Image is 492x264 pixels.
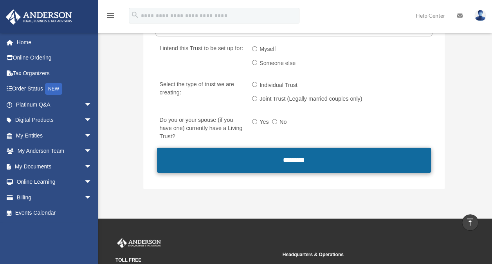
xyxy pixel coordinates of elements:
i: menu [106,11,115,20]
a: menu [106,14,115,20]
label: Yes [257,116,272,128]
span: arrow_drop_down [84,97,100,113]
span: arrow_drop_down [84,112,100,128]
img: Anderson Advisors Platinum Portal [115,238,162,248]
a: Platinum Q&Aarrow_drop_down [5,97,104,112]
a: Online Ordering [5,50,104,66]
label: No [277,116,290,128]
a: Digital Productsarrow_drop_down [5,112,104,128]
span: arrow_drop_down [84,159,100,175]
label: Joint Trust (Legally married couples only) [257,93,366,106]
i: vertical_align_top [465,217,475,227]
label: I intend this Trust to be set up for: [156,43,246,71]
img: User Pic [474,10,486,21]
span: arrow_drop_down [84,190,100,206]
a: Billingarrow_drop_down [5,190,104,205]
a: Events Calendar [5,205,104,221]
a: Online Learningarrow_drop_down [5,174,104,190]
a: My Anderson Teamarrow_drop_down [5,143,104,159]
i: search [131,11,139,19]
a: My Entitiesarrow_drop_down [5,128,104,143]
a: Order StatusNEW [5,81,104,97]
img: Anderson Advisors Platinum Portal [4,9,74,25]
label: Do you or your spouse (if you have one) currently have a Living Trust? [156,115,246,142]
a: Home [5,34,104,50]
a: Tax Organizers [5,65,104,81]
a: vertical_align_top [462,214,478,231]
span: arrow_drop_down [84,174,100,190]
span: arrow_drop_down [84,128,100,144]
div: NEW [45,83,62,95]
a: My Documentsarrow_drop_down [5,159,104,174]
label: Individual Trust [257,79,301,92]
span: arrow_drop_down [84,143,100,159]
label: Someone else [257,57,299,70]
small: Headquarters & Operations [283,251,444,259]
label: Select the type of trust we are creating: [156,79,246,107]
label: Myself [257,43,279,56]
